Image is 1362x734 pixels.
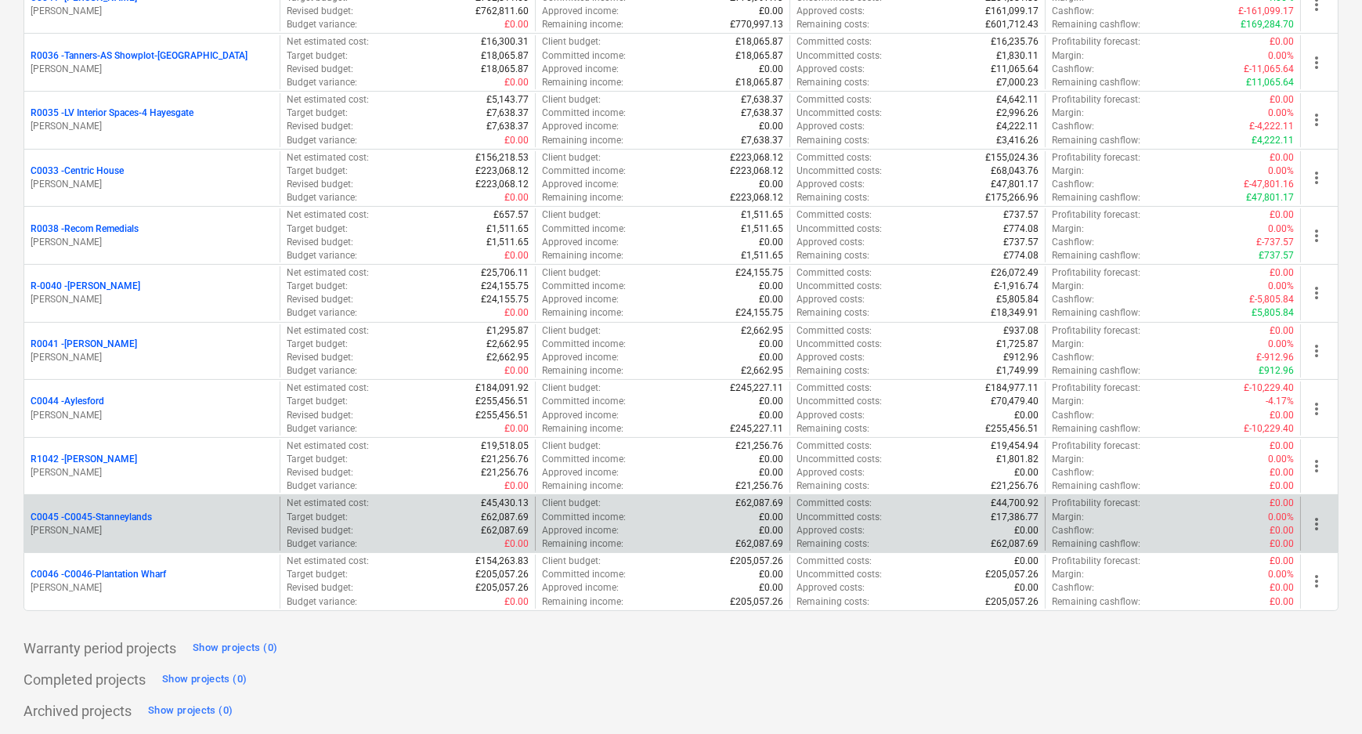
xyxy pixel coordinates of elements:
p: Committed income : [542,338,626,351]
p: Target budget : [287,338,348,351]
p: Budget variance : [287,364,357,378]
p: £0.00 [504,364,529,378]
p: Approved income : [542,178,619,191]
span: more_vert [1307,168,1326,187]
p: Remaining cashflow : [1052,76,1140,89]
p: Budget variance : [287,18,357,31]
p: £223,068.12 [730,191,783,204]
p: Approved income : [542,293,619,306]
div: R1042 -[PERSON_NAME][PERSON_NAME] [31,453,273,479]
p: £161,099.17 [985,5,1039,18]
p: £1,295.87 [486,324,529,338]
p: £0.00 [504,134,529,147]
p: £-4,222.11 [1249,120,1294,133]
p: £26,072.49 [991,266,1039,280]
p: £737.57 [1003,208,1039,222]
p: Remaining cashflow : [1052,249,1140,262]
p: Cashflow : [1052,63,1094,76]
p: £0.00 [759,280,783,293]
p: Target budget : [287,280,348,293]
p: £184,977.11 [985,381,1039,395]
p: Budget variance : [287,76,357,89]
p: £0.00 [759,120,783,133]
p: £18,065.87 [735,35,783,49]
span: more_vert [1307,457,1326,475]
p: Net estimated cost : [287,35,369,49]
p: Approved income : [542,120,619,133]
p: [PERSON_NAME] [31,63,273,76]
p: [PERSON_NAME] [31,178,273,191]
span: more_vert [1307,53,1326,72]
p: £0.00 [504,422,529,436]
p: [PERSON_NAME] [31,236,273,249]
p: £4,222.11 [1252,134,1294,147]
p: Committed costs : [797,439,872,453]
p: £16,235.76 [991,35,1039,49]
p: £24,155.75 [735,266,783,280]
p: 0.00% [1268,338,1294,351]
p: Cashflow : [1052,5,1094,18]
p: £4,222.11 [996,120,1039,133]
p: Budget variance : [287,249,357,262]
p: £2,662.95 [486,351,529,364]
div: Show projects (0) [162,671,247,689]
p: Remaining cashflow : [1052,306,1140,320]
p: Net estimated cost : [287,324,369,338]
p: £0.00 [759,409,783,422]
p: £-11,065.64 [1244,63,1294,76]
p: £0.00 [1270,35,1294,49]
p: Budget variance : [287,191,357,204]
p: £47,801.17 [991,178,1039,191]
p: Remaining income : [542,364,623,378]
p: Committed income : [542,165,626,178]
p: £1,511.65 [486,236,529,249]
div: C0046 -C0046-Plantation Wharf[PERSON_NAME] [31,568,273,595]
p: £7,638.37 [486,120,529,133]
p: Remaining costs : [797,18,869,31]
p: £0.00 [1270,409,1294,422]
p: Client budget : [542,266,601,280]
p: £223,068.12 [730,151,783,165]
p: Committed costs : [797,151,872,165]
p: £47,801.17 [1246,191,1294,204]
p: £1,511.65 [741,222,783,236]
p: Approved income : [542,63,619,76]
p: £-10,229.40 [1244,422,1294,436]
p: C0033 - Centric House [31,165,124,178]
p: £2,662.95 [486,338,529,351]
p: Remaining costs : [797,134,869,147]
p: Remaining cashflow : [1052,422,1140,436]
p: Margin : [1052,49,1084,63]
p: £70,479.40 [991,395,1039,408]
p: £16,300.31 [481,35,529,49]
div: R0041 -[PERSON_NAME][PERSON_NAME] [31,338,273,364]
p: Target budget : [287,165,348,178]
p: £0.00 [1270,208,1294,222]
p: R0041 - [PERSON_NAME] [31,338,137,351]
button: Show projects (0) [189,636,281,661]
p: £2,996.26 [996,107,1039,120]
p: Approved costs : [797,120,865,133]
p: 0.00% [1268,165,1294,178]
p: Remaining costs : [797,306,869,320]
p: Committed income : [542,395,626,408]
p: £774.08 [1003,249,1039,262]
p: Remaining costs : [797,249,869,262]
p: £7,638.37 [741,134,783,147]
p: Uncommitted costs : [797,165,882,178]
iframe: Chat Widget [1284,659,1362,734]
p: £0.00 [504,306,529,320]
p: Profitability forecast : [1052,324,1140,338]
p: £762,811.60 [475,5,529,18]
p: -4.17% [1266,395,1294,408]
p: C0046 - C0046-Plantation Wharf [31,568,166,581]
p: Committed costs : [797,93,872,107]
p: £-1,916.74 [994,280,1039,293]
p: Profitability forecast : [1052,381,1140,395]
p: £0.00 [759,5,783,18]
p: £2,662.95 [741,364,783,378]
p: Uncommitted costs : [797,107,882,120]
p: Margin : [1052,165,1084,178]
p: £0.00 [1270,151,1294,165]
span: more_vert [1307,110,1326,129]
